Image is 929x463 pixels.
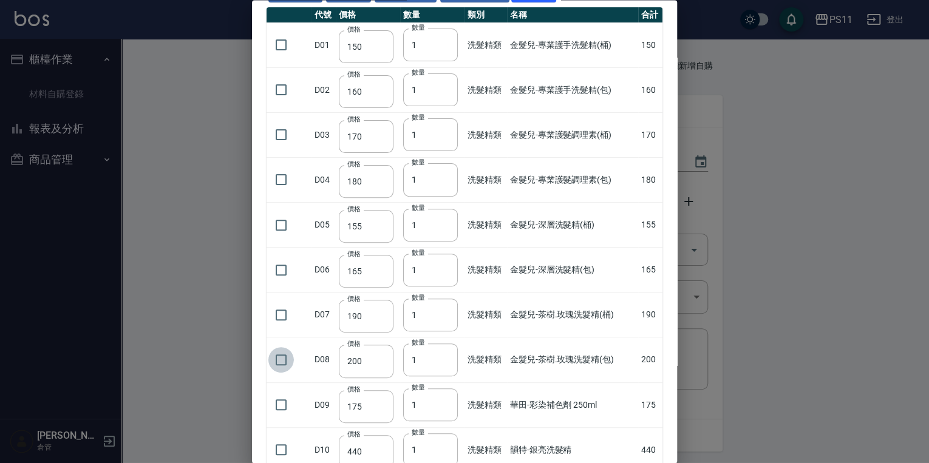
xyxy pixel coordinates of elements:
td: 金髮兒-深層洗髮精(桶) [507,203,638,248]
label: 價格 [347,160,360,169]
td: D07 [311,292,336,337]
td: 洗髮精類 [464,113,507,158]
td: 金髮兒-專業護手洗髮精(桶) [507,23,638,68]
td: 165 [638,248,662,292]
label: 價格 [347,295,360,304]
td: 170 [638,113,662,158]
th: 名稱 [507,7,638,23]
td: D06 [311,248,336,292]
label: 價格 [347,250,360,259]
td: 金髮兒-專業護髮調理素(桶) [507,113,638,158]
label: 價格 [347,430,360,439]
td: D01 [311,23,336,68]
label: 價格 [347,340,360,349]
td: D05 [311,203,336,248]
td: D09 [311,383,336,428]
td: 洗髮精類 [464,292,507,337]
td: 洗髮精類 [464,23,507,68]
th: 合計 [638,7,662,23]
td: 200 [638,337,662,382]
label: 價格 [347,25,360,34]
td: 金髮兒-茶樹.玫瑰洗髮精(桶) [507,292,638,337]
td: 金髮兒-專業護手洗髮精(包) [507,68,638,113]
label: 數量 [412,293,424,302]
label: 價格 [347,115,360,124]
td: D03 [311,113,336,158]
label: 數量 [412,203,424,212]
td: 180 [638,158,662,203]
td: 金髮兒-深層洗髮精(包) [507,248,638,292]
label: 數量 [412,248,424,257]
td: D04 [311,158,336,203]
label: 數量 [412,428,424,438]
td: 洗髮精類 [464,158,507,203]
td: 155 [638,203,662,248]
td: 洗髮精類 [464,337,507,382]
td: 華田-彩染補色劑 250ml [507,383,638,428]
td: 洗髮精類 [464,68,507,113]
td: 金髮兒-茶樹.玫瑰洗髮精(包) [507,337,638,382]
td: 190 [638,292,662,337]
td: D08 [311,337,336,382]
label: 數量 [412,24,424,33]
td: 150 [638,23,662,68]
label: 價格 [347,205,360,214]
th: 類別 [464,7,507,23]
td: D02 [311,68,336,113]
th: 代號 [311,7,336,23]
td: 160 [638,68,662,113]
label: 數量 [412,384,424,393]
td: 洗髮精類 [464,383,507,428]
th: 價格 [336,7,400,23]
td: 金髮兒-專業護髮調理素(包) [507,158,638,203]
td: 洗髮精類 [464,203,507,248]
th: 數量 [400,7,464,23]
td: 175 [638,383,662,428]
label: 數量 [412,338,424,347]
td: 洗髮精類 [464,248,507,292]
label: 數量 [412,158,424,167]
label: 價格 [347,385,360,394]
label: 數量 [412,113,424,123]
label: 價格 [347,70,360,79]
label: 數量 [412,69,424,78]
